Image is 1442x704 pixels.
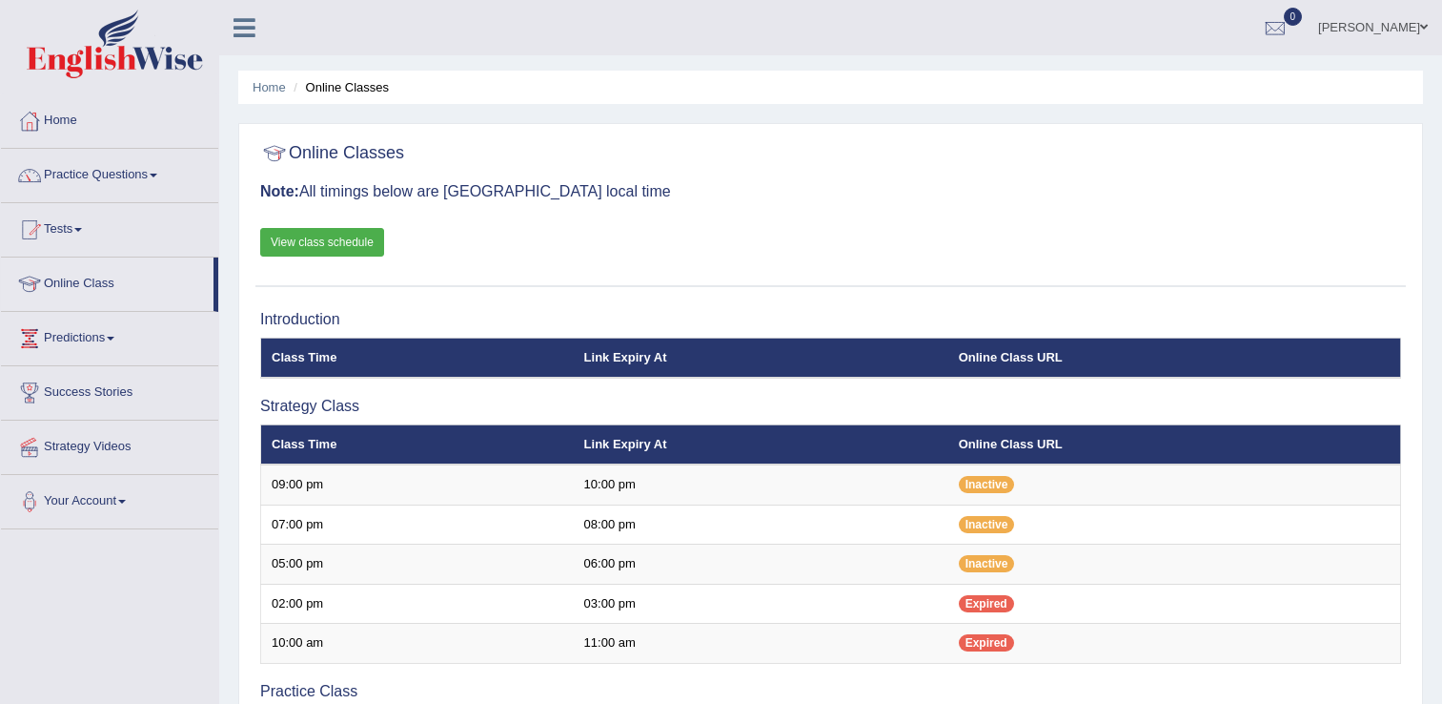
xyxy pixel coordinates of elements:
th: Online Class URL [948,338,1401,378]
td: 02:00 pm [261,584,574,624]
th: Online Class URL [948,424,1401,465]
span: Inactive [959,516,1015,533]
td: 07:00 pm [261,505,574,545]
td: 11:00 am [574,624,948,664]
span: Expired [959,595,1014,612]
a: View class schedule [260,228,384,257]
li: Online Classes [289,78,389,96]
a: Your Account [1,475,218,523]
a: Practice Questions [1,149,218,197]
td: 10:00 pm [574,465,948,505]
th: Class Time [261,424,574,465]
td: 10:00 am [261,624,574,664]
td: 09:00 pm [261,465,574,505]
td: 05:00 pm [261,545,574,585]
a: Predictions [1,312,218,360]
h3: Introduction [260,311,1401,328]
a: Success Stories [1,366,218,414]
td: 08:00 pm [574,505,948,545]
a: Online Class [1,258,213,305]
th: Link Expiry At [574,338,948,378]
span: Expired [959,634,1014,652]
td: 06:00 pm [574,545,948,585]
a: Tests [1,203,218,251]
a: Home [253,80,286,94]
b: Note: [260,183,299,199]
h3: Strategy Class [260,398,1401,415]
th: Class Time [261,338,574,378]
a: Home [1,94,218,142]
span: Inactive [959,555,1015,572]
span: 0 [1284,8,1303,26]
td: 03:00 pm [574,584,948,624]
h2: Online Classes [260,139,404,168]
h3: All timings below are [GEOGRAPHIC_DATA] local time [260,183,1401,200]
th: Link Expiry At [574,424,948,465]
a: Strategy Videos [1,421,218,468]
span: Inactive [959,476,1015,493]
h3: Practice Class [260,683,1401,700]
